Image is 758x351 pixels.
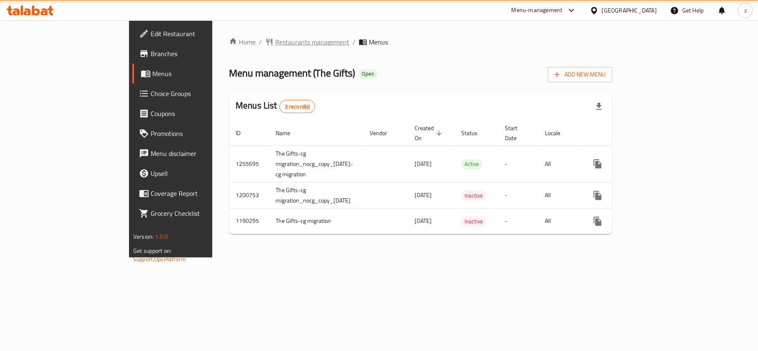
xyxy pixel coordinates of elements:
[588,211,608,231] button: more
[269,182,363,208] td: The Gifts-cg migration_nocg_copy_[DATE]
[744,6,747,15] span: z
[151,109,249,119] span: Coupons
[151,148,249,158] span: Menu disclaimer
[548,67,612,82] button: Add New Menu
[279,100,316,113] div: Total records count
[358,70,378,77] span: Open
[608,185,628,205] button: Change Status
[151,89,249,99] span: Choice Groups
[269,146,363,182] td: The Gifts-cg migration_nocg_copy_[DATE]-cg migration
[276,128,301,138] span: Name
[132,124,256,143] a: Promotions
[133,231,154,242] span: Version:
[461,128,488,138] span: Status
[151,168,249,178] span: Upsell
[602,6,657,15] div: [GEOGRAPHIC_DATA]
[554,69,606,80] span: Add New Menu
[588,154,608,174] button: more
[505,123,528,143] span: Start Date
[461,191,486,200] span: Inactive
[236,128,251,138] span: ID
[152,69,249,79] span: Menus
[545,128,571,138] span: Locale
[370,128,398,138] span: Vendor
[132,143,256,163] a: Menu disclaimer
[415,190,432,200] span: [DATE]
[132,84,256,104] a: Choice Groups
[265,37,349,47] a: Restaurants management
[461,159,482,169] span: Active
[259,37,262,47] li: /
[512,5,563,15] div: Menu-management
[151,129,249,138] span: Promotions
[132,104,256,124] a: Coupons
[538,208,581,234] td: All
[151,29,249,39] span: Edit Restaurant
[275,37,349,47] span: Restaurants management
[415,123,445,143] span: Created On
[132,203,256,223] a: Grocery Checklist
[151,208,249,218] span: Grocery Checklist
[229,37,612,47] nav: breadcrumb
[151,49,249,59] span: Branches
[498,146,538,182] td: -
[280,103,315,111] span: 3 record(s)
[229,121,674,234] table: enhanced table
[369,37,388,47] span: Menus
[132,44,256,64] a: Branches
[461,217,486,226] span: Inactive
[538,182,581,208] td: All
[132,64,256,84] a: Menus
[132,163,256,183] a: Upsell
[358,69,378,79] div: Open
[132,24,256,44] a: Edit Restaurant
[415,158,432,169] span: [DATE]
[155,231,168,242] span: 1.0.0
[608,154,628,174] button: Change Status
[133,254,186,264] a: Support.OpsPlatform
[353,37,355,47] li: /
[498,208,538,234] td: -
[415,215,432,226] span: [DATE]
[538,146,581,182] td: All
[461,216,486,226] div: Inactive
[588,185,608,205] button: more
[498,182,538,208] td: -
[608,211,628,231] button: Change Status
[236,99,315,113] h2: Menus List
[229,64,355,82] span: Menu management ( The Gifts )
[269,208,363,234] td: The Gifts-cg migration
[589,96,609,116] div: Export file
[151,188,249,198] span: Coverage Report
[132,183,256,203] a: Coverage Report
[133,245,171,256] span: Get support on:
[581,121,674,146] th: Actions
